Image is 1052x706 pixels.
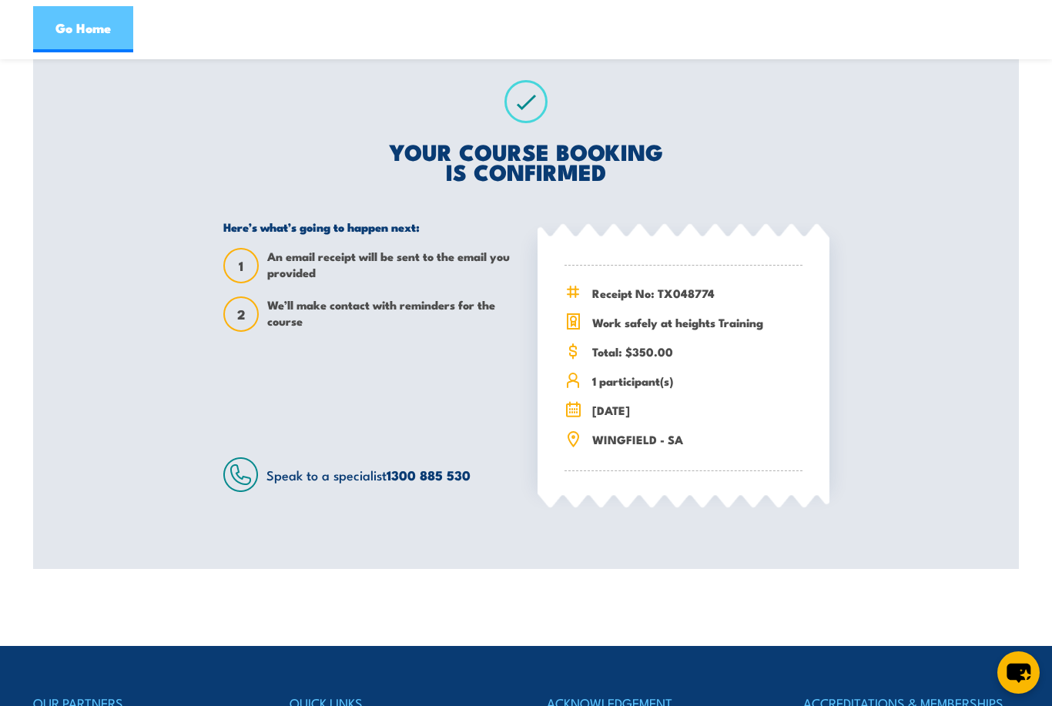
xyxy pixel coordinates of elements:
[267,296,515,332] span: We’ll make contact with reminders for the course
[387,465,471,485] a: 1300 885 530
[592,284,802,302] span: Receipt No: TX048774
[592,313,802,331] span: Work safely at heights Training
[592,401,802,419] span: [DATE]
[33,6,133,52] a: Go Home
[225,306,257,323] span: 2
[266,465,471,484] span: Speak to a specialist
[592,343,802,360] span: Total: $350.00
[997,651,1040,694] button: chat-button
[592,372,802,390] span: 1 participant(s)
[592,430,802,448] span: WINGFIELD - SA
[223,219,515,234] h5: Here’s what’s going to happen next:
[223,141,829,181] h2: YOUR COURSE BOOKING IS CONFIRMED
[225,258,257,274] span: 1
[267,248,515,283] span: An email receipt will be sent to the email you provided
